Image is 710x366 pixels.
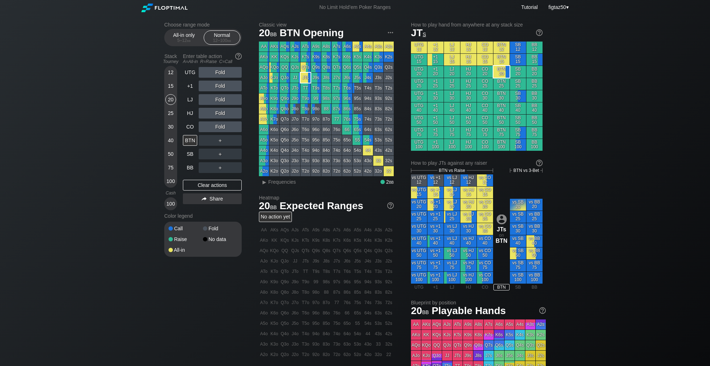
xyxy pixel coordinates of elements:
img: help.32db89a4.svg [539,307,546,314]
div: A5o [259,135,269,145]
img: Floptimal logo [141,4,187,12]
div: 72s [384,114,394,124]
div: K6s [342,52,352,62]
div: 100 [165,176,176,187]
div: T4o [300,145,311,155]
div: 64o [342,145,352,155]
div: 92s [384,93,394,103]
div: 88 [321,104,331,114]
div: A4o [259,145,269,155]
div: 83s [373,104,383,114]
div: J3s [373,73,383,83]
div: AKs [269,42,279,52]
div: LJ 30 [444,90,460,102]
div: BB 25 [526,78,543,90]
div: +1 40 [427,102,444,114]
div: LJ 75 [444,127,460,139]
div: 53s [373,135,383,145]
div: HJ 30 [460,90,477,102]
div: J5s [352,73,363,83]
span: bb [270,30,277,38]
div: 75 [165,162,176,173]
div: LJ 40 [444,102,460,114]
div: CO 50 [477,115,493,126]
div: 44 [363,145,373,155]
div: 98s [321,93,331,103]
div: A4s [363,42,373,52]
div: LJ 20 [444,66,460,78]
span: bb [227,38,231,43]
img: help.32db89a4.svg [535,29,543,37]
div: Fold [199,81,242,91]
div: A7o [259,114,269,124]
div: +1 [183,81,197,91]
div: 75s [352,114,363,124]
div: BB 40 [526,102,543,114]
div: 54s [363,135,373,145]
div: A3o [259,156,269,166]
div: K8s [321,52,331,62]
div: Fold [203,226,237,231]
div: J3o [290,156,300,166]
div: No Limit Hold’em Poker Ranges [308,4,401,12]
div: 53o [352,156,363,166]
div: BTN 15 [493,54,510,66]
div: UTG 75 [411,127,427,139]
div: K5o [269,135,279,145]
div: 82o [321,166,331,176]
div: BB 50 [526,115,543,126]
div: 55 [352,135,363,145]
div: T6s [342,83,352,93]
div: 75o [332,135,342,145]
div: BB 12 [526,42,543,53]
div: K2s [384,52,394,62]
div: 62s [384,125,394,135]
div: K4s [363,52,373,62]
div: BTN 30 [493,90,510,102]
div: Q7o [280,114,290,124]
div: CO 100 [477,139,493,151]
div: HJ 15 [460,54,477,66]
span: JT [411,27,426,38]
div: 99 [311,93,321,103]
div: 64s [363,125,373,135]
div: LJ 15 [444,54,460,66]
div: UTG 40 [411,102,427,114]
div: How to play JTs against any raiser [411,160,543,166]
div: A9o [259,93,269,103]
div: All-in only [167,31,200,44]
div: TT [300,83,311,93]
div: QTo [280,83,290,93]
div: 65s [352,125,363,135]
div: K9s [311,52,321,62]
div: J2s [384,73,394,83]
div: SB 100 [510,139,526,151]
div: 42s [384,145,394,155]
div: 76s [342,114,352,124]
div: QQ [280,62,290,72]
div: Q4o [280,145,290,155]
div: +1 30 [427,90,444,102]
span: BTN Opening [279,28,345,39]
div: J7o [290,114,300,124]
div: JTs [300,73,311,83]
div: HJ 12 [460,42,477,53]
div: J2o [290,166,300,176]
div: BTN 25 [493,78,510,90]
div: T4s [363,83,373,93]
div: 72o [332,166,342,176]
div: T9s [311,83,321,93]
div: +1 100 [427,139,444,151]
div: UTG 50 [411,115,427,126]
div: UTG 15 [411,54,427,66]
div: LJ 100 [444,139,460,151]
div: Q2o [280,166,290,176]
div: Q8s [321,62,331,72]
div: K9o [269,93,279,103]
div: Fold [199,108,242,119]
div: 94o [311,145,321,155]
div: T7s [332,83,342,93]
div: 43s [373,145,383,155]
div: LJ 12 [444,42,460,53]
img: ellipsis.fd386fe8.svg [387,29,394,37]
